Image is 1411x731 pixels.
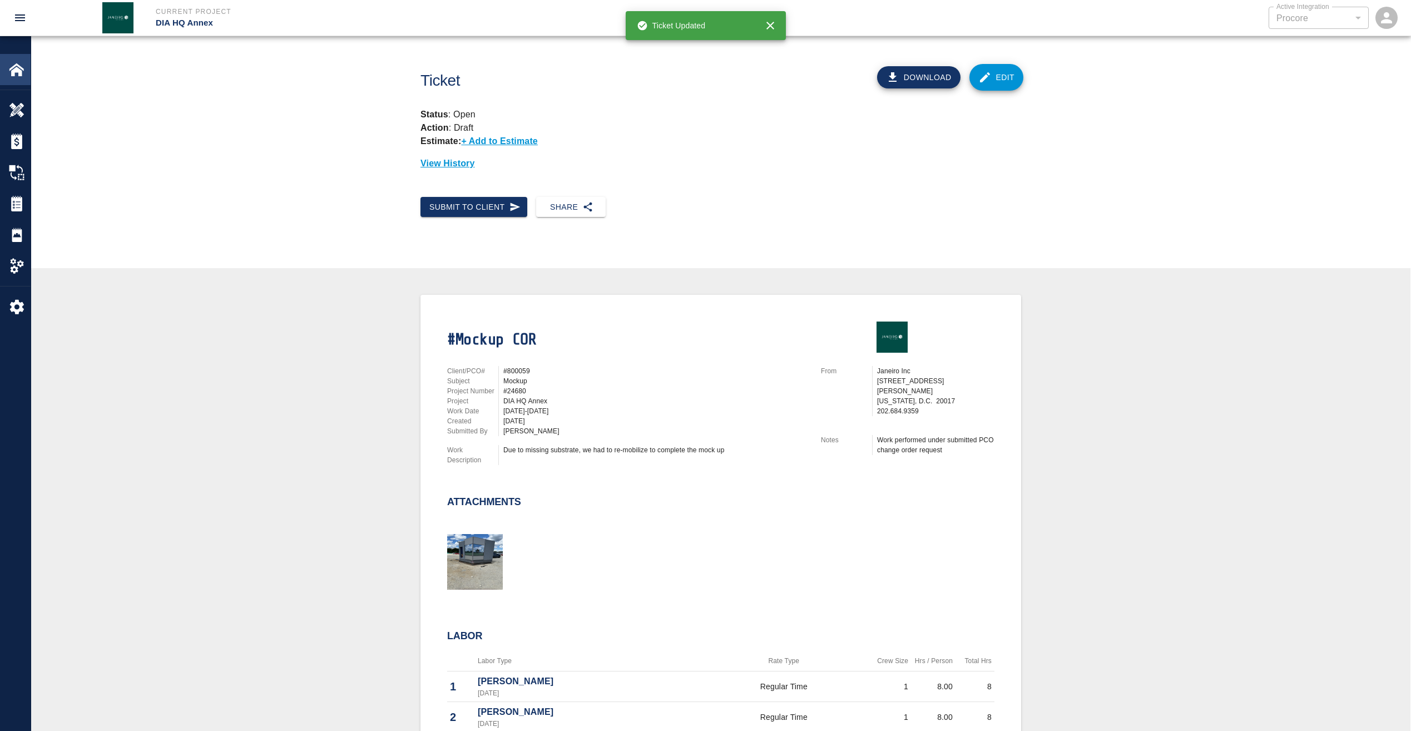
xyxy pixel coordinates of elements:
p: Work Description [447,445,498,465]
p: [PERSON_NAME] [478,675,693,688]
div: Mockup [503,376,808,386]
p: DIA HQ Annex [156,17,766,29]
th: Hrs / Person [911,651,955,671]
p: Client/PCO# [447,366,498,376]
p: : Draft [420,123,473,132]
p: Subject [447,376,498,386]
p: + Add to Estimate [461,136,538,146]
button: Share [536,197,606,218]
th: Rate Type [696,651,872,671]
th: Total Hrs [955,651,994,671]
div: Due to missing substrate, we had to re-mobilize to complete the mock up [503,445,808,455]
th: Labor Type [475,651,696,671]
div: [DATE] [503,416,808,426]
a: Edit [969,64,1024,91]
button: Download [877,66,961,88]
p: : Open [420,108,1021,121]
p: [DATE] [478,719,693,729]
strong: Estimate: [420,136,461,146]
td: Regular Time [696,671,872,702]
div: #800059 [503,366,808,376]
iframe: Chat Widget [1355,678,1411,731]
p: Submitted By [447,426,498,436]
p: View History [420,157,1021,170]
img: Janeiro Inc [877,322,908,353]
button: open drawer [7,4,33,31]
p: From [821,366,872,376]
td: 1 [872,671,911,702]
h2: Attachments [447,496,521,508]
p: [PERSON_NAME] [478,705,693,719]
p: Project Number [447,386,498,396]
div: DIA HQ Annex [503,396,808,406]
td: 8.00 [911,671,955,702]
p: Created [447,416,498,426]
p: Current Project [156,7,766,17]
img: Janeiro Inc [102,2,133,33]
p: [STREET_ADDRESS][PERSON_NAME] [US_STATE], D.C. 20017 [877,376,994,406]
td: 8 [955,671,994,702]
div: Work performed under submitted PCO change order request [877,435,994,455]
p: 2 [450,709,472,725]
h1: #Mockup COR [447,330,808,350]
div: [DATE]-[DATE] [503,406,808,416]
p: 1 [450,678,472,695]
p: Notes [821,435,872,445]
label: Active Integration [1276,2,1329,11]
th: Crew Size [872,651,911,671]
div: Ticket Updated [637,16,706,36]
div: #24680 [503,386,808,396]
img: thumbnail [447,534,503,590]
p: 202.684.9359 [877,406,994,416]
button: Submit to Client [420,197,527,218]
div: [PERSON_NAME] [503,426,808,436]
p: Janeiro Inc [877,366,994,376]
h2: Labor [447,630,994,643]
strong: Action [420,123,449,132]
h1: Ticket [420,72,767,90]
strong: Status [420,110,448,119]
p: [DATE] [478,688,693,698]
p: Project [447,396,498,406]
p: Work Date [447,406,498,416]
div: Procore [1276,12,1361,24]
